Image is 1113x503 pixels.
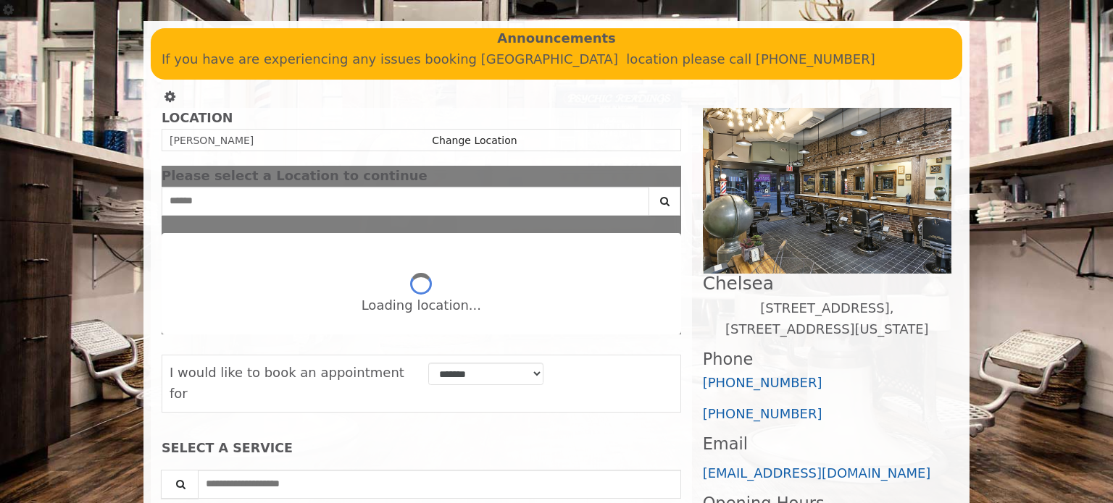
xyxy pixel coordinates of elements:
div: Loading location... [362,295,481,316]
p: [STREET_ADDRESS],[STREET_ADDRESS][US_STATE] [703,298,951,340]
i: Search button [656,196,673,206]
span: Please select a Location to continue [162,168,428,183]
button: close dialog [659,172,681,181]
span: [PERSON_NAME] [170,135,254,146]
a: Change Location [432,135,517,146]
a: [PHONE_NUMBER] [703,375,822,390]
b: Announcements [497,28,616,49]
h2: Chelsea [703,274,951,293]
div: Center Select [162,187,681,223]
h3: Phone [703,350,951,368]
a: [EMAIL_ADDRESS][DOMAIN_NAME] [703,465,931,481]
input: Search Center [162,187,649,216]
span: I would like to book an appointment for [170,365,404,401]
b: LOCATION [162,111,233,125]
h3: Email [703,435,951,453]
div: SELECT A SERVICE [162,441,681,455]
button: Service Search [161,470,199,499]
a: [PHONE_NUMBER] [703,406,822,421]
p: If you have are experiencing any issues booking [GEOGRAPHIC_DATA] location please call [PHONE_NUM... [162,49,951,70]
